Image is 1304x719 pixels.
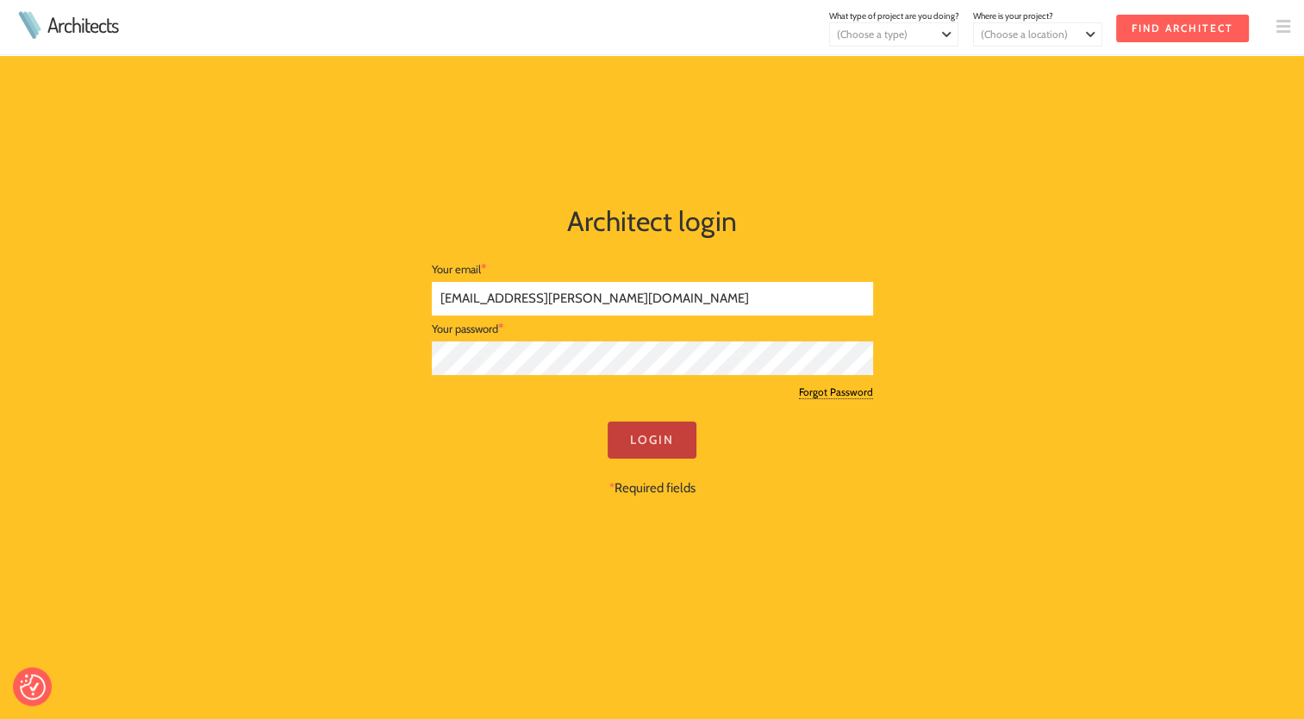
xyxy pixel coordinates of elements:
[432,316,873,341] div: Your password
[829,10,959,22] span: What type of project are you doing?
[1116,15,1249,42] input: Find Architect
[225,201,1080,242] h1: Architect login
[47,15,118,35] a: Architects
[799,385,873,399] a: Forgot Password
[432,256,873,282] div: Your email
[14,11,45,39] img: Architects
[20,674,46,700] img: Revisit consent button
[608,422,696,459] input: Login
[973,10,1053,22] span: Where is your project?
[20,674,46,700] button: Consent Preferences
[432,422,873,497] div: Required fields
